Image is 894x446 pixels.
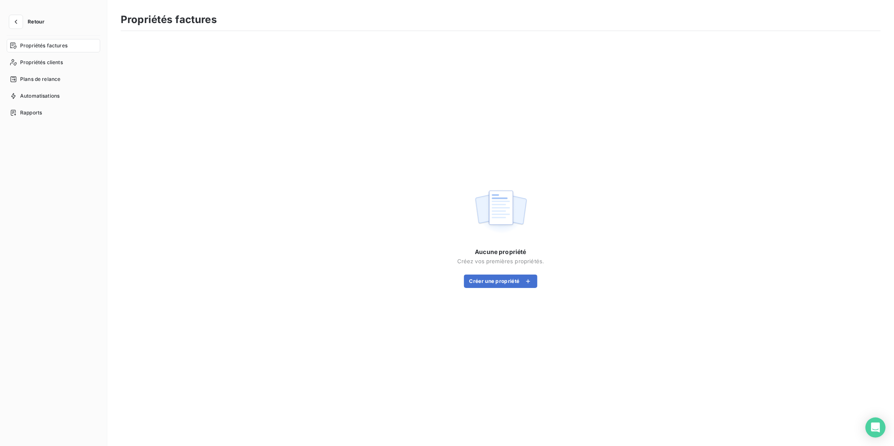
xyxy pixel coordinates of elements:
button: Créer une propriété [464,275,537,288]
span: Propriétés clients [20,59,63,66]
a: Propriétés clients [7,56,100,69]
div: Open Intercom Messenger [865,417,886,438]
button: Retour [7,15,51,29]
a: Propriétés factures [7,39,100,52]
a: Plans de relance [7,73,100,86]
h3: Propriétés factures [121,12,217,27]
a: Automatisations [7,89,100,103]
img: empty state [474,186,528,238]
span: Retour [28,19,44,24]
span: Rapports [20,109,42,117]
span: Aucune propriété [475,248,526,256]
span: Automatisations [20,92,60,100]
span: Créez vos premières propriétés. [457,258,544,264]
span: Propriétés factures [20,42,67,49]
a: Rapports [7,106,100,119]
span: Plans de relance [20,75,60,83]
